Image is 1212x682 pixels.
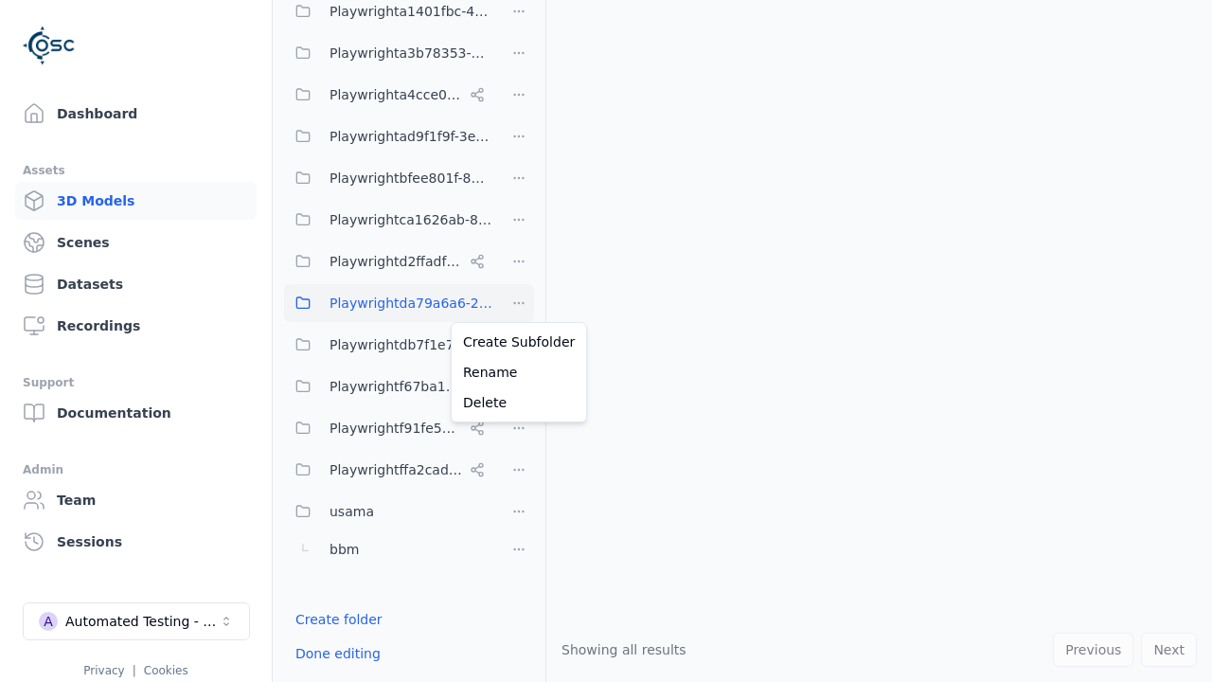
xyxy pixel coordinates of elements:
[455,357,582,387] a: Rename
[455,327,582,357] a: Create Subfolder
[455,387,582,418] a: Delete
